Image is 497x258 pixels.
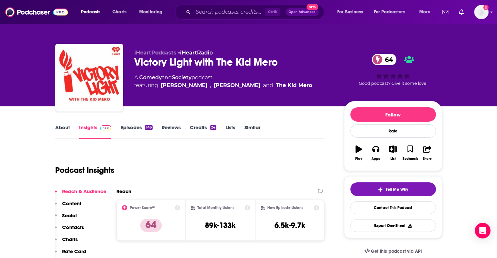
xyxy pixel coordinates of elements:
h3: 89k-133k [205,220,236,230]
div: Rate [350,124,436,138]
div: 146 [145,125,152,130]
h2: Reach [116,188,131,194]
span: Good podcast? Give it some love! [359,81,427,86]
button: Contacts [55,224,84,236]
button: Open AdvancedNew [286,8,319,16]
p: Content [62,200,81,206]
a: The Kid Mero [276,82,312,89]
p: Charts [62,236,78,242]
div: Bookmark [402,157,418,161]
a: Credits24 [190,124,216,139]
a: Society [172,74,191,81]
div: Apps [372,157,380,161]
span: For Podcasters [374,8,405,17]
input: Search podcasts, credits, & more... [193,7,265,17]
span: For Business [337,8,363,17]
a: About [55,124,70,139]
span: Podcasts [81,8,100,17]
button: open menu [370,7,415,17]
button: Apps [367,141,384,165]
a: Show notifications dropdown [440,7,451,18]
span: , [210,82,211,89]
button: Share [419,141,436,165]
p: Contacts [62,224,84,230]
button: Follow [350,107,436,122]
div: Search podcasts, credits, & more... [181,5,330,20]
button: Play [350,141,367,165]
span: More [419,8,430,17]
h2: Power Score™ [130,205,155,210]
a: Reviews [162,124,181,139]
a: Lists [225,124,235,139]
img: Victory Light with The Kid Mero [57,45,122,110]
a: Show notifications dropdown [456,7,466,18]
h3: 6.5k-9.7k [274,220,305,230]
button: Show profile menu [474,5,489,19]
span: New [306,4,318,10]
span: iHeartPodcasts [134,50,176,56]
svg: Add a profile image [483,5,489,10]
p: Social [62,212,77,219]
p: 64 [140,219,162,232]
a: Similar [244,124,260,139]
button: Bookmark [402,141,419,165]
img: User Profile [474,5,489,19]
a: Comedy [139,74,162,81]
a: Charts [108,7,130,17]
span: featuring [134,82,312,89]
div: A podcast [134,74,312,89]
div: [PERSON_NAME] [214,82,260,89]
button: open menu [76,7,109,17]
span: Charts [112,8,126,17]
img: Podchaser - Follow, Share and Rate Podcasts [5,6,68,18]
span: • [178,50,213,56]
span: and [263,82,273,89]
button: open menu [415,7,439,17]
span: Tell Me Why [386,187,408,192]
span: Ctrl K [265,8,280,16]
span: Get this podcast via API [371,249,422,254]
span: 64 [378,54,396,65]
h2: New Episode Listens [267,205,303,210]
span: Logged in as GregKubie [474,5,489,19]
div: 64Good podcast? Give it some love! [344,50,442,90]
p: Rate Card [62,248,86,254]
button: tell me why sparkleTell Me Why [350,182,436,196]
a: iHeartRadio [180,50,213,56]
a: Episodes146 [120,124,152,139]
button: open menu [333,7,371,17]
p: Reach & Audience [62,188,106,194]
img: tell me why sparkle [378,187,383,192]
button: Charts [55,236,78,248]
div: 24 [210,125,216,130]
span: Open Advanced [289,10,316,14]
button: Reach & Audience [55,188,106,200]
a: Contact This Podcast [350,201,436,214]
div: Share [423,157,432,161]
div: Open Intercom Messenger [475,223,490,238]
h2: Total Monthly Listens [197,205,234,210]
div: Play [355,157,362,161]
button: Social [55,212,77,224]
a: Rainey Ovalle [161,82,207,89]
span: Monitoring [139,8,162,17]
img: Podchaser Pro [100,125,111,130]
button: open menu [135,7,171,17]
div: List [390,157,396,161]
a: InsightsPodchaser Pro [79,124,111,139]
a: 64 [372,54,396,65]
button: Content [55,200,81,212]
h1: Podcast Insights [55,165,114,175]
button: List [384,141,401,165]
span: and [162,74,172,81]
button: Export One-Sheet [350,219,436,232]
